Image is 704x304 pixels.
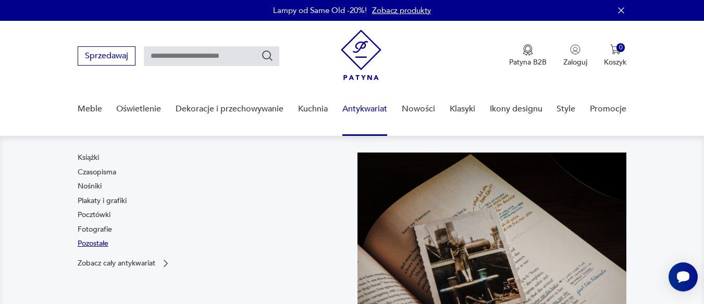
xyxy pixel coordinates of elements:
[523,44,533,56] img: Ikona medalu
[563,57,587,67] p: Zaloguj
[176,89,283,129] a: Dekoracje i przechowywanie
[490,89,542,129] a: Ikony designu
[563,44,587,67] button: Zaloguj
[604,57,626,67] p: Koszyk
[509,44,547,67] button: Patyna B2B
[78,53,135,60] a: Sprzedawaj
[604,44,626,67] button: 0Koszyk
[78,210,110,220] a: Pocztówki
[590,89,626,129] a: Promocje
[78,89,102,129] a: Meble
[570,44,581,55] img: Ikonka użytkownika
[78,167,116,178] a: Czasopisma
[298,89,328,129] a: Kuchnia
[78,238,108,249] a: Pozostałe
[509,57,547,67] p: Patyna B2B
[669,262,698,292] iframe: Smartsupp widget button
[78,258,171,269] a: Zobacz cały antykwariat
[610,44,621,55] img: Ikona koszyka
[78,196,127,206] a: Plakaty i grafiki
[78,224,112,235] a: Fotografie
[116,89,161,129] a: Oświetlenie
[509,44,547,67] a: Ikona medaluPatyna B2B
[557,89,575,129] a: Style
[342,89,387,129] a: Antykwariat
[78,260,155,267] p: Zobacz cały antykwariat
[402,89,435,129] a: Nowości
[78,181,102,192] a: Nośniki
[273,5,367,16] p: Lampy od Same Old -20%!
[261,49,274,62] button: Szukaj
[450,89,475,129] a: Klasyki
[372,5,431,16] a: Zobacz produkty
[341,30,381,80] img: Patyna - sklep z meblami i dekoracjami vintage
[616,43,625,52] div: 0
[78,153,99,163] a: Książki
[78,46,135,66] button: Sprzedawaj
